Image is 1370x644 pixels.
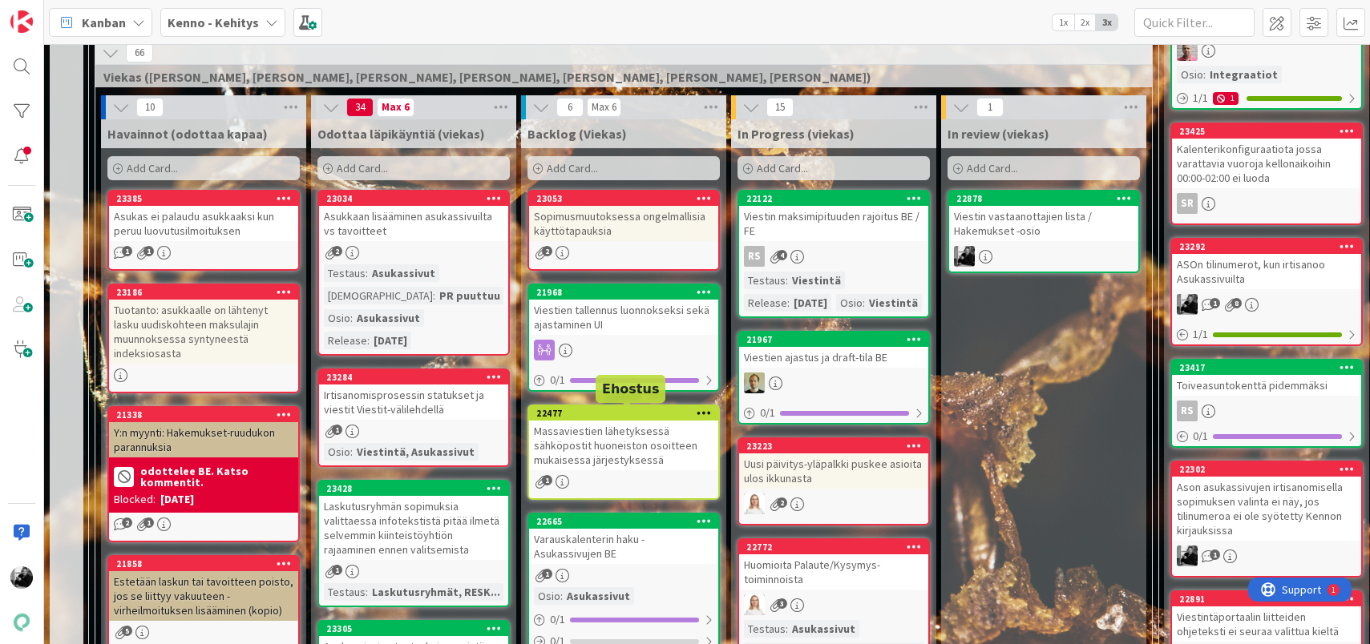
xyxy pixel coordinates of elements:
[1172,124,1361,139] div: 23425
[790,294,831,312] div: [DATE]
[326,483,508,494] div: 23428
[1170,238,1363,346] a: 23292ASOn tilinumerot, kun irtisanoo AsukassivuiltaKM1/1
[109,557,298,621] div: 21858Estetään laskun tai tavoitteen poisto, jos se liittyy vakuuteen - virheilmoituksen lisäämine...
[1172,375,1361,396] div: Toiveasuntokenttä pidemmäksi
[739,332,928,368] div: 21967Viestien ajastus ja draft-tila BE
[1213,92,1239,105] div: 1
[1172,400,1361,421] div: RS
[529,206,718,241] div: Sopimusmuutoksessa ongelmallisia käyttötapauksia
[746,441,928,452] div: 23223
[1177,545,1198,566] img: KM
[1177,294,1198,315] img: KM
[109,571,298,621] div: Estetään laskun tai tavoitteen poisto, jos se liittyy vakuuteen - virheilmoituksen lisääminen (ko...
[1193,90,1208,107] span: 1 / 1
[534,587,560,605] div: Osio
[744,620,786,638] div: Testaus
[1172,40,1361,61] div: HJ
[319,191,508,241] div: 23034Asukkaan lisääminen asukassivuilta vs tavoitteet
[529,421,718,470] div: Massaviestien lähetyksessä sähköpostit huoneiston osoitteen mukaisessa järjestyksessä
[83,6,87,19] div: 1
[324,264,366,282] div: Testaus
[122,626,132,636] span: 5
[536,408,718,419] div: 22477
[382,103,410,111] div: Max 6
[967,161,1018,175] span: Add Card...
[527,405,720,500] a: 22477Massaviestien lähetyksessä sähköpostit huoneiston osoitteen mukaisessa järjestyksessä
[529,285,718,300] div: 21968
[326,623,508,634] div: 23305
[1203,66,1206,83] span: :
[116,193,298,204] div: 23385
[34,2,73,22] span: Support
[529,300,718,335] div: Viestien tallennus luonnokseksi sekä ajastaminen UI
[337,161,388,175] span: Add Card...
[550,372,565,388] span: 0 / 1
[739,439,928,453] div: 23223
[1177,400,1198,421] div: RS
[863,294,865,312] span: :
[1172,239,1361,254] div: 23292
[739,332,928,347] div: 21967
[787,294,790,312] span: :
[1172,139,1361,188] div: Kalenterikonfiguraatiota jossa varattavia vuoroja kellonaikoihin 00:00-02:00 ei luoda
[529,514,718,564] div: 22665Varauskalenterin haku - Asukassivujen BE
[107,126,268,142] span: Havainnot (odottaa kapaa)
[1074,14,1096,30] span: 2x
[529,406,718,421] div: 22477
[1172,462,1361,541] div: 22302Ason asukassivujen irtisanomisella sopimuksen valinta ei näy, jos tilinumeroa ei ole syötett...
[332,425,342,435] span: 1
[10,611,33,634] img: avatar
[529,285,718,335] div: 21968Viestien tallennus luonnokseksi sekä ajastaminen UI
[1172,124,1361,188] div: 23425Kalenterikonfiguraatiota jossa varattavia vuoroja kellonaikoihin 00:00-02:00 ei luoda
[346,98,374,117] span: 34
[1177,193,1198,214] div: SR
[739,191,928,241] div: 22122Viestin maksimipituuden rajoitus BE / FE
[1172,462,1361,477] div: 22302
[1172,324,1361,344] div: 1/1
[319,622,508,636] div: 23305
[116,558,298,570] div: 21858
[319,370,508,420] div: 23284Irtisanomisprosessin statukset ja viestit Viestit-välilehdellä
[739,347,928,368] div: Viestien ajastus ja draft-tila BE
[948,126,1049,142] span: In review (viekas)
[319,481,508,560] div: 23428Laskutusryhmän sopimuksia valittaessa infotekstistä pitää ilmetä selvemmin kiinteistöyhtiön ...
[136,98,164,117] span: 10
[529,406,718,470] div: 22477Massaviestien lähetyksessä sähköpostit huoneiston osoitteen mukaisessa järjestyksessä
[109,285,298,364] div: 23186Tuotanto: asukkaalle on lähtenyt lasku uudiskohteen maksulajin muunnoksessa syntyneestä inde...
[744,372,765,393] img: ML
[738,331,930,425] a: 21967Viestien ajastus ja draft-tila BEML0/1
[744,294,787,312] div: Release
[109,422,298,457] div: Y:n myynti: Hakemukset-ruudukon parannuksia
[116,409,298,421] div: 21338
[368,264,439,282] div: Asukassivut
[127,161,178,175] span: Add Card...
[836,294,863,312] div: Osio
[529,610,718,630] div: 0/1
[367,332,370,349] span: :
[1179,126,1361,137] div: 23425
[788,272,845,289] div: Viestintä
[122,246,132,256] span: 1
[547,161,598,175] span: Add Card...
[542,475,552,485] span: 1
[1210,549,1220,560] span: 1
[107,284,300,393] a: 23186Tuotanto: asukkaalle on lähtenyt lasku uudiskohteen maksulajin muunnoksessa syntyneestä inde...
[1193,428,1208,445] span: 0 / 1
[1172,592,1361,606] div: 22891
[550,611,565,628] span: 0 / 1
[865,294,922,312] div: Viestintä
[949,206,1138,241] div: Viestin vastaanottajien lista / Hakemukset -osio
[1179,464,1361,475] div: 22302
[592,103,616,111] div: Max 6
[82,13,126,32] span: Kanban
[353,443,479,461] div: Viestintä, Asukassivut
[738,190,930,318] a: 22122Viestin maksimipituuden rajoitus BE / FERSTestaus:ViestintäRelease:[DATE]Osio:Viestintä
[948,190,1140,273] a: 22878Viestin vastaanottajien lista / Hakemukset -osioKM
[160,491,194,508] div: [DATE]
[786,272,788,289] span: :
[556,98,584,117] span: 6
[366,583,368,601] span: :
[1231,298,1242,308] span: 8
[739,540,928,554] div: 22772
[326,372,508,383] div: 23284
